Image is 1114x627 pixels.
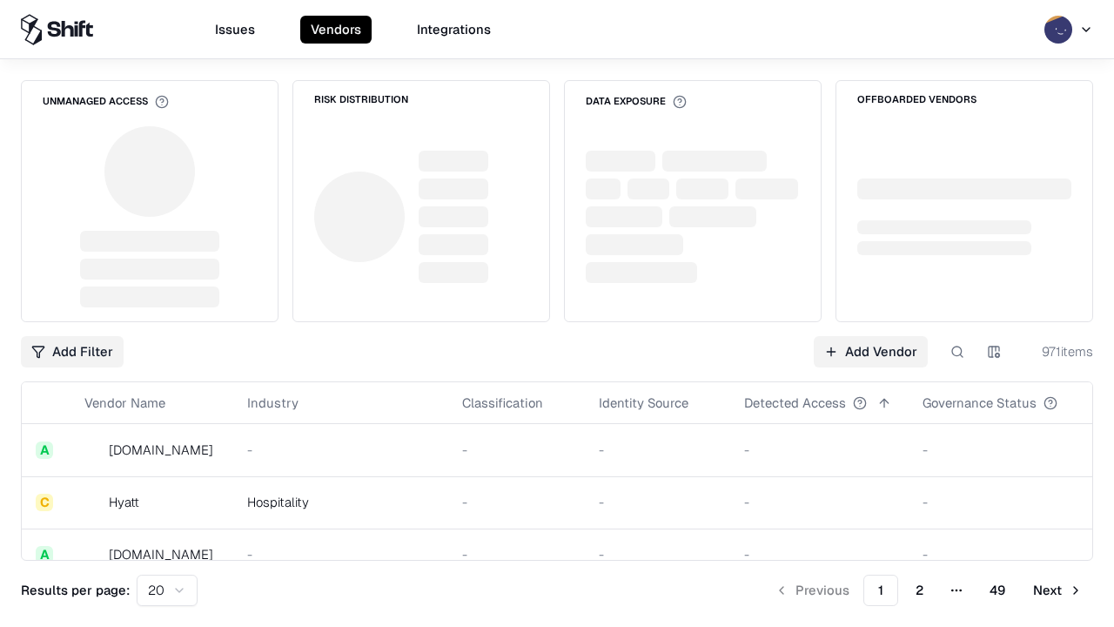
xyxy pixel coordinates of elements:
img: intrado.com [84,442,102,459]
div: - [462,441,571,459]
div: - [744,545,895,563]
button: 49 [976,575,1019,606]
div: Governance Status [923,394,1037,412]
div: C [36,494,53,511]
div: [DOMAIN_NAME] [109,545,213,563]
div: - [923,545,1085,563]
a: Add Vendor [814,336,928,367]
div: - [462,545,571,563]
div: Unmanaged Access [43,95,169,109]
button: 2 [902,575,937,606]
button: Vendors [300,16,372,44]
button: Integrations [406,16,501,44]
div: Risk Distribution [314,95,408,104]
button: Add Filter [21,336,124,367]
div: - [247,441,434,459]
div: - [462,493,571,511]
div: Detected Access [744,394,846,412]
div: Hyatt [109,493,139,511]
div: - [744,441,895,459]
div: A [36,546,53,563]
img: primesec.co.il [84,546,102,563]
p: Results per page: [21,581,130,599]
img: Hyatt [84,494,102,511]
div: Classification [462,394,543,412]
div: Industry [247,394,299,412]
div: - [923,441,1085,459]
div: [DOMAIN_NAME] [109,441,213,459]
button: 1 [863,575,898,606]
div: - [247,545,434,563]
div: - [744,493,895,511]
div: Data Exposure [586,95,687,109]
div: A [36,442,53,459]
button: Next [1023,575,1093,606]
div: - [599,545,716,563]
div: Identity Source [599,394,688,412]
div: Offboarded Vendors [857,95,976,104]
nav: pagination [764,575,1093,606]
div: 971 items [1023,342,1093,361]
div: - [599,441,716,459]
div: - [923,493,1085,511]
button: Issues [205,16,265,44]
div: Vendor Name [84,394,165,412]
div: - [599,493,716,511]
div: Hospitality [247,493,434,511]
